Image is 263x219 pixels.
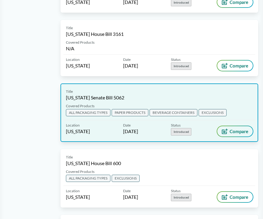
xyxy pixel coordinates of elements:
span: Title [66,89,73,94]
span: Date [123,188,131,194]
span: BEVERAGE CONTAINERS [150,109,197,116]
button: Compare [217,126,253,136]
span: Location [66,188,80,194]
span: Date [123,123,131,128]
span: Status [171,123,181,128]
span: [US_STATE] [66,62,90,69]
span: Compare [230,129,248,134]
span: [DATE] [123,62,138,69]
span: EXCLUSIONS [112,175,140,182]
span: [US_STATE] House Bill 3161 [66,31,124,37]
span: Covered Products [66,169,94,174]
span: [US_STATE] [66,194,90,200]
span: PAPER PRODUCTS [112,109,148,116]
span: Covered Products [66,40,94,45]
span: [US_STATE] House Bill 600 [66,160,121,167]
span: Date [123,57,131,62]
span: [DATE] [123,128,138,135]
span: Covered Products [66,103,94,109]
span: Title [66,155,73,160]
span: Introduced [171,194,191,201]
span: [US_STATE] [66,128,90,135]
button: Compare [217,61,253,71]
span: N/A [66,45,74,51]
span: ALL PACKAGING TYPES [66,175,110,182]
span: Compare [230,63,248,68]
button: Compare [217,192,253,202]
span: Introduced [171,128,191,136]
span: Title [66,25,73,31]
span: Location [66,123,80,128]
span: Introduced [171,62,191,70]
span: Compare [230,195,248,199]
span: [US_STATE] Senate Bill 5062 [66,94,124,101]
span: Status [171,188,181,194]
span: ALL PACKAGING TYPES [66,109,110,116]
span: Location [66,57,80,62]
span: [DATE] [123,194,138,200]
span: Status [171,57,181,62]
span: EXCLUSIONS [199,109,227,116]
